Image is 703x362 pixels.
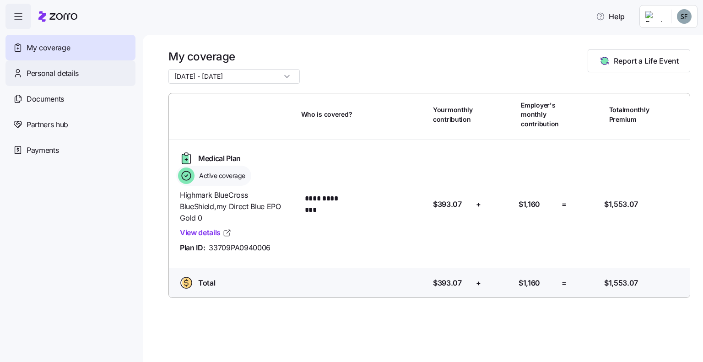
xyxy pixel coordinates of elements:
[198,153,241,164] span: Medical Plan
[301,110,352,119] span: Who is covered?
[5,35,135,60] a: My coverage
[168,49,300,64] h1: My coverage
[5,60,135,86] a: Personal details
[433,105,473,124] span: Your monthly contribution
[562,199,567,210] span: =
[5,137,135,163] a: Payments
[614,55,679,66] span: Report a Life Event
[476,277,481,289] span: +
[609,105,649,124] span: Total monthly Premium
[27,145,59,156] span: Payments
[677,9,692,24] img: 26db54134d0077fe5573eba6cc9b5500
[27,68,79,79] span: Personal details
[589,7,632,26] button: Help
[596,11,625,22] span: Help
[588,49,690,72] button: Report a Life Event
[27,119,68,130] span: Partners hub
[521,101,559,129] span: Employer's monthly contribution
[519,277,540,289] span: $1,160
[196,171,245,180] span: Active coverage
[5,112,135,137] a: Partners hub
[180,242,205,254] span: Plan ID:
[433,277,462,289] span: $393.07
[476,199,481,210] span: +
[27,42,70,54] span: My coverage
[5,86,135,112] a: Documents
[604,199,638,210] span: $1,553.07
[180,189,294,223] span: Highmark BlueCross BlueShield , my Direct Blue EPO Gold 0
[562,277,567,289] span: =
[519,199,540,210] span: $1,160
[209,242,270,254] span: 33709PA0940006
[604,277,638,289] span: $1,553.07
[198,277,215,289] span: Total
[433,199,462,210] span: $393.07
[645,11,664,22] img: Employer logo
[180,227,232,238] a: View details
[27,93,64,105] span: Documents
